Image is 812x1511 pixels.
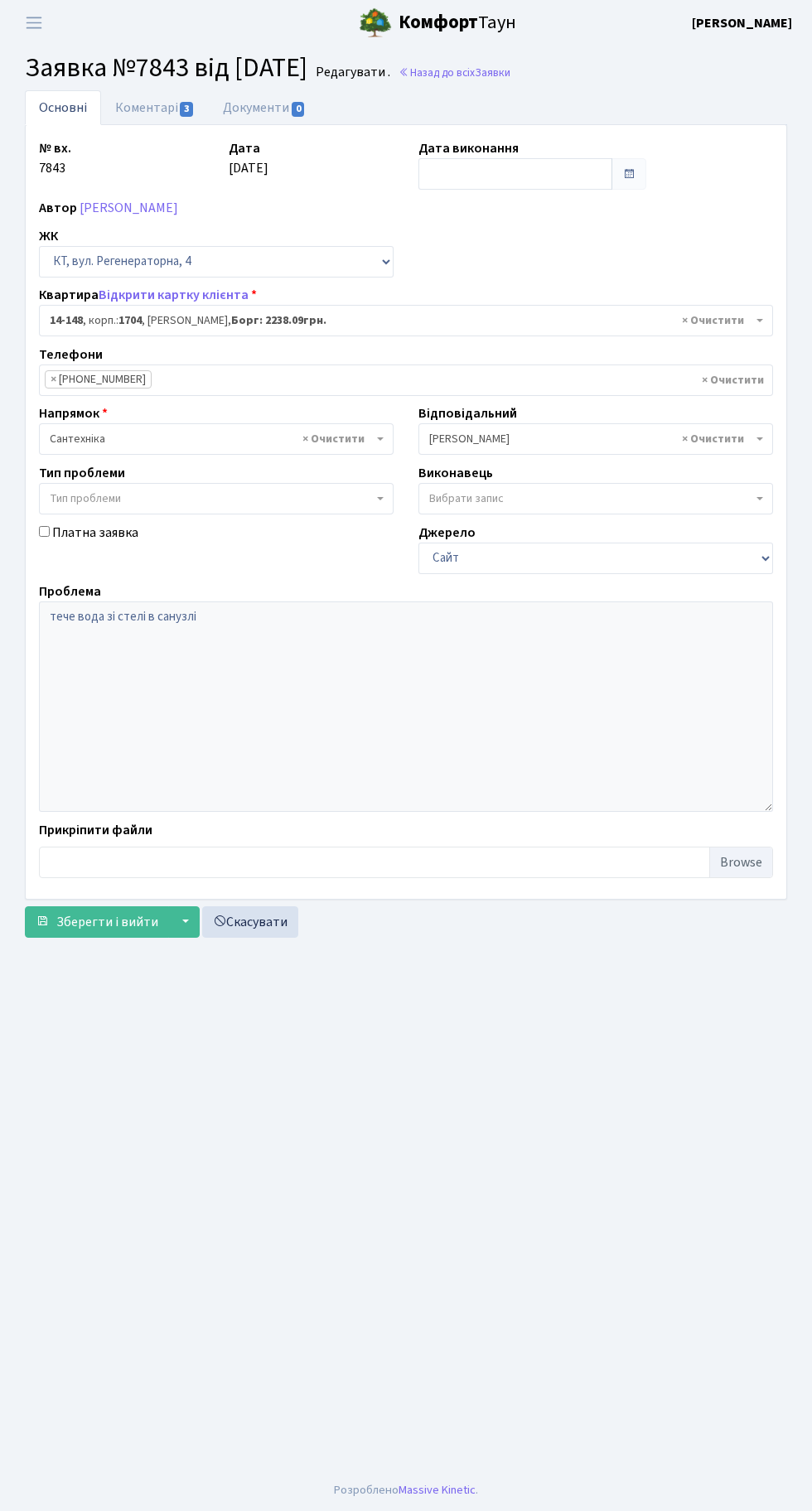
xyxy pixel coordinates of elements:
[302,431,365,447] span: Видалити всі елементи
[101,90,209,125] a: Коментарі
[13,9,55,36] button: Переключити навігацію
[209,90,320,125] a: Документи
[99,286,249,304] a: Відкрити картку клієнта
[399,9,516,37] span: Таун
[418,523,476,543] label: Джерело
[229,138,260,158] label: Дата
[39,138,71,158] label: № вх.
[399,9,478,36] b: Комфорт
[702,372,764,389] span: Видалити всі елементи
[692,13,792,33] a: [PERSON_NAME]
[334,1481,478,1499] div: Розроблено .
[475,65,510,80] span: Заявки
[25,49,307,87] span: Заявка №7843 від [DATE]
[39,305,773,336] span: <b>14-148</b>, корп.: <b>1704</b>, Назаренко Андрій Валерійович, <b>Борг: 2238.09грн.</b>
[418,403,517,423] label: Відповідальний
[50,312,83,329] b: 14-148
[39,463,125,483] label: Тип проблеми
[118,312,142,329] b: 1704
[180,102,193,117] span: 3
[312,65,390,80] small: Редагувати .
[692,14,792,32] b: [PERSON_NAME]
[39,820,152,840] label: Прикріпити файли
[39,601,773,812] textarea: тече вода зі стелі в санузлі
[418,138,519,158] label: Дата виконання
[399,1481,476,1499] a: Massive Kinetic
[39,226,58,246] label: ЖК
[45,370,152,389] li: (066) 187-15-10
[25,90,101,125] a: Основні
[39,345,103,364] label: Телефони
[682,312,744,329] span: Видалити всі елементи
[216,138,406,190] div: [DATE]
[80,199,178,217] a: [PERSON_NAME]
[418,463,493,483] label: Виконавець
[429,431,752,447] span: Тихонов М.М.
[292,102,305,117] span: 0
[25,906,169,938] button: Зберегти і вийти
[39,198,77,218] label: Автор
[418,423,773,455] span: Тихонов М.М.
[39,285,257,305] label: Квартира
[52,523,138,543] label: Платна заявка
[202,906,298,938] a: Скасувати
[51,371,56,388] span: ×
[682,431,744,447] span: Видалити всі елементи
[39,403,108,423] label: Напрямок
[50,431,373,447] span: Сантехніка
[399,65,510,80] a: Назад до всіхЗаявки
[39,423,394,455] span: Сантехніка
[56,913,158,931] span: Зберегти і вийти
[429,490,504,507] span: Вибрати запис
[39,582,101,601] label: Проблема
[50,490,121,507] span: Тип проблеми
[50,312,752,329] span: <b>14-148</b>, корп.: <b>1704</b>, Назаренко Андрій Валерійович, <b>Борг: 2238.09грн.</b>
[27,138,216,190] div: 7843
[231,312,326,329] b: Борг: 2238.09грн.
[359,7,392,40] img: logo.png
